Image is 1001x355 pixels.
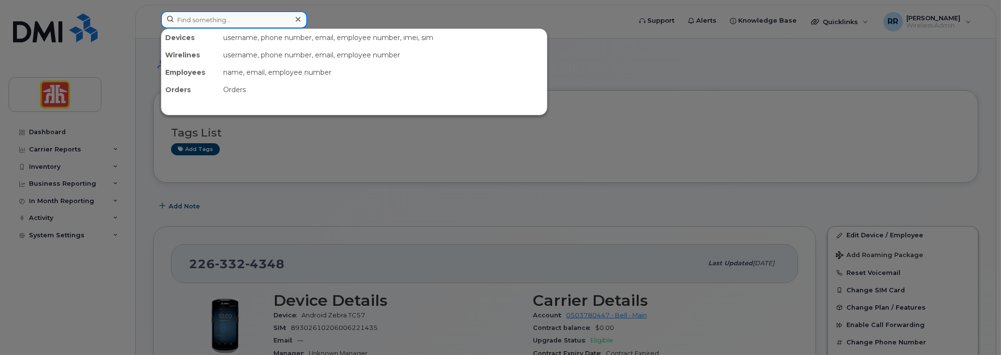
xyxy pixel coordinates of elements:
[219,81,547,98] div: Orders
[219,64,547,81] div: name, email, employee number
[219,46,547,64] div: username, phone number, email, employee number
[219,29,547,46] div: username, phone number, email, employee number, imei, sim
[161,81,219,98] div: Orders
[161,29,219,46] div: Devices
[161,64,219,81] div: Employees
[161,46,219,64] div: Wirelines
